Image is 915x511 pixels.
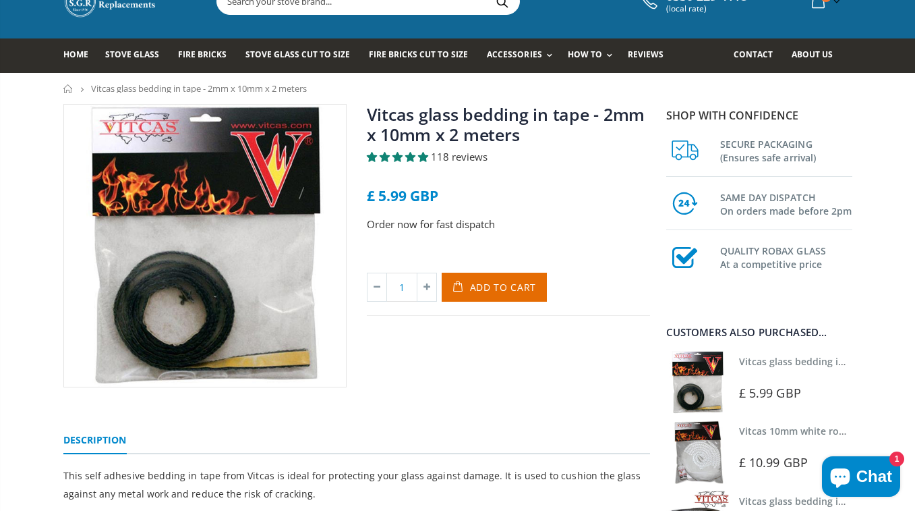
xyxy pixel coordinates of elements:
[487,38,558,73] a: Accessories
[739,385,801,401] span: £ 5.99 GBP
[792,38,843,73] a: About us
[487,49,541,60] span: Accessories
[666,327,852,338] div: Customers also purchased...
[628,49,663,60] span: Reviews
[734,38,783,73] a: Contact
[63,49,88,60] span: Home
[91,82,307,95] span: Vitcas glass bedding in tape - 2mm x 10mm x 2 meters
[367,217,650,232] p: Order now for fast dispatch
[739,454,808,470] span: £ 10.99 GBP
[568,38,619,73] a: How To
[63,84,73,93] a: Home
[628,38,674,73] a: Reviews
[666,351,729,414] img: Vitcas stove glass bedding in tape
[666,421,729,483] img: Vitcas white rope, glue and gloves kit 10mm
[666,4,747,14] span: (local rate)
[818,456,904,500] inbox-online-store-chat: Shopify online store chat
[245,49,350,60] span: Stove Glass Cut To Size
[178,49,227,60] span: Fire Bricks
[720,188,852,218] h3: SAME DAY DISPATCH On orders made before 2pm
[369,49,468,60] span: Fire Bricks Cut To Size
[734,49,773,60] span: Contact
[442,273,548,302] button: Add to Cart
[105,38,169,73] a: Stove Glass
[369,38,478,73] a: Fire Bricks Cut To Size
[64,105,346,387] img: vitcas-stove-tape-self-adhesive-black_800x_crop_center.jpg
[367,103,645,146] a: Vitcas glass bedding in tape - 2mm x 10mm x 2 meters
[63,466,650,503] p: This self adhesive bedding in tape from Vitcas is ideal for protecting your glass against damage....
[568,49,602,60] span: How To
[431,150,488,163] span: 118 reviews
[63,38,98,73] a: Home
[367,150,431,163] span: 4.85 stars
[367,186,438,205] span: £ 5.99 GBP
[666,107,852,124] p: Shop with confidence
[720,135,852,165] h3: SECURE PACKAGING (Ensures safe arrival)
[245,38,360,73] a: Stove Glass Cut To Size
[792,49,833,60] span: About us
[178,38,237,73] a: Fire Bricks
[720,242,852,271] h3: QUALITY ROBAX GLASS At a competitive price
[470,281,537,294] span: Add to Cart
[63,427,127,454] a: Description
[105,49,159,60] span: Stove Glass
